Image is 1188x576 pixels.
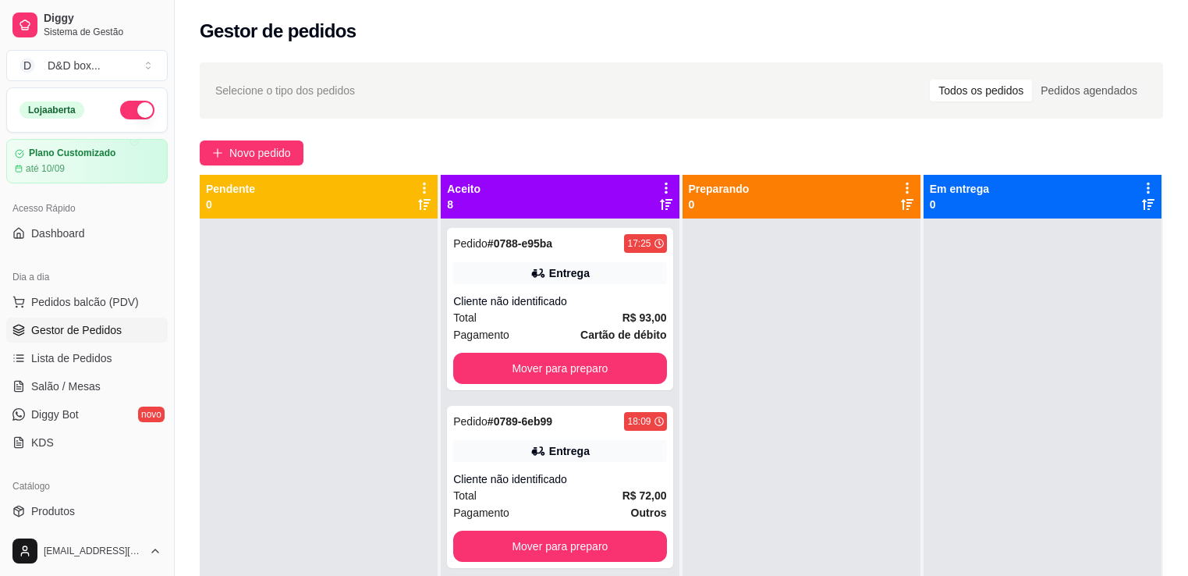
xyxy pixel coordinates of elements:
[31,226,85,241] span: Dashboard
[20,101,84,119] div: Loja aberta
[6,499,168,524] a: Produtos
[930,80,1032,101] div: Todos os pedidos
[215,82,355,99] span: Selecione o tipo dos pedidos
[6,50,168,81] button: Select a team
[453,293,666,309] div: Cliente não identificado
[44,12,161,26] span: Diggy
[31,294,139,310] span: Pedidos balcão (PDV)
[453,531,666,562] button: Mover para preparo
[627,415,651,428] div: 18:09
[6,318,168,343] a: Gestor de Pedidos
[229,144,291,162] span: Novo pedido
[31,350,112,366] span: Lista de Pedidos
[6,346,168,371] a: Lista de Pedidos
[26,162,65,175] article: até 10/09
[44,26,161,38] span: Sistema de Gestão
[206,197,255,212] p: 0
[689,197,750,212] p: 0
[20,58,35,73] span: D
[453,487,477,504] span: Total
[549,265,590,281] div: Entrega
[31,322,122,338] span: Gestor de Pedidos
[488,237,552,250] strong: # 0788-e95ba
[622,489,667,502] strong: R$ 72,00
[6,374,168,399] a: Salão / Mesas
[212,148,223,158] span: plus
[453,237,488,250] span: Pedido
[631,507,667,519] strong: Outros
[6,532,168,570] button: [EMAIL_ADDRESS][DOMAIN_NAME]
[580,329,666,341] strong: Cartão de débito
[1032,80,1146,101] div: Pedidos agendados
[206,181,255,197] p: Pendente
[453,471,666,487] div: Cliente não identificado
[453,309,477,326] span: Total
[6,402,168,427] a: Diggy Botnovo
[6,430,168,455] a: KDS
[120,101,154,119] button: Alterar Status
[31,407,79,422] span: Diggy Bot
[453,326,509,343] span: Pagamento
[29,148,115,159] article: Plano Customizado
[549,443,590,459] div: Entrega
[31,503,75,519] span: Produtos
[689,181,750,197] p: Preparando
[200,140,303,165] button: Novo pedido
[930,197,989,212] p: 0
[31,379,101,394] span: Salão / Mesas
[447,181,481,197] p: Aceito
[453,504,509,521] span: Pagamento
[6,6,168,44] a: DiggySistema de Gestão
[6,221,168,246] a: Dashboard
[6,196,168,221] div: Acesso Rápido
[31,435,54,450] span: KDS
[447,197,481,212] p: 8
[622,311,667,324] strong: R$ 93,00
[6,265,168,290] div: Dia a dia
[930,181,989,197] p: Em entrega
[6,474,168,499] div: Catálogo
[453,353,666,384] button: Mover para preparo
[6,139,168,183] a: Plano Customizadoaté 10/09
[44,545,143,557] span: [EMAIL_ADDRESS][DOMAIN_NAME]
[627,237,651,250] div: 17:25
[488,415,552,428] strong: # 0789-6eb99
[6,290,168,315] button: Pedidos balcão (PDV)
[200,19,356,44] h2: Gestor de pedidos
[453,415,488,428] span: Pedido
[48,58,101,73] div: D&D box ...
